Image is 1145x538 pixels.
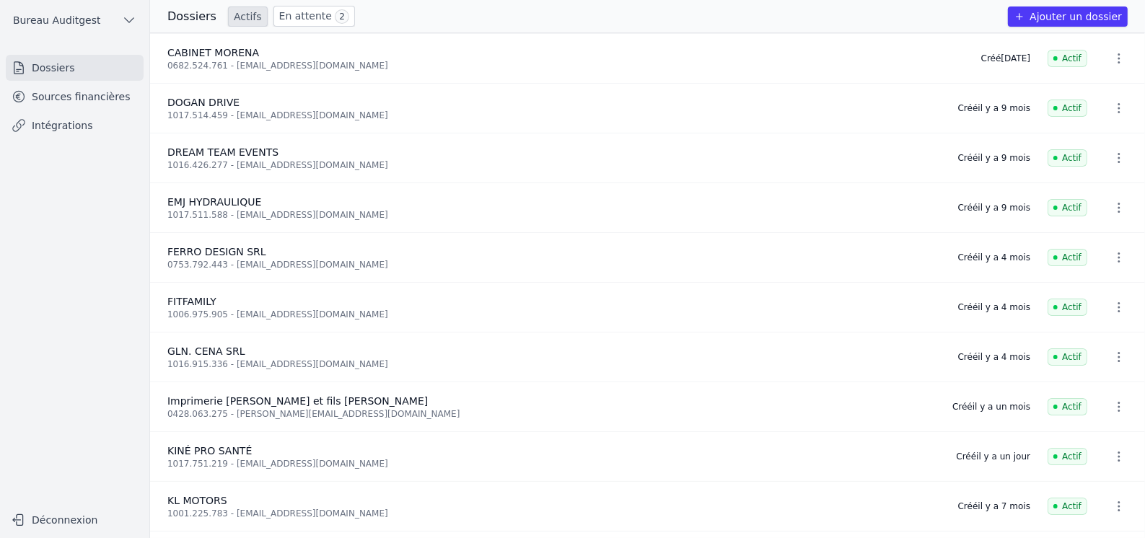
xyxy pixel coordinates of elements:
span: Actif [1048,448,1087,465]
div: Créé il y a 9 mois [958,152,1030,164]
span: Actif [1048,50,1087,67]
span: DOGAN DRIVE [167,97,240,108]
a: En attente 2 [273,6,355,27]
span: GLN. CENA SRL [167,345,245,357]
h3: Dossiers [167,8,216,25]
span: EMJ HYDRAULIQUE [167,196,261,208]
span: Actif [1048,348,1087,366]
a: Intégrations [6,113,144,138]
span: 2 [335,9,349,24]
span: Actif [1048,199,1087,216]
span: Imprimerie [PERSON_NAME] et fils [PERSON_NAME] [167,395,428,407]
button: Déconnexion [6,508,144,532]
span: DREAM TEAM EVENTS [167,146,278,158]
div: 1016.426.277 - [EMAIL_ADDRESS][DOMAIN_NAME] [167,159,941,171]
div: 0428.063.275 - [PERSON_NAME][EMAIL_ADDRESS][DOMAIN_NAME] [167,408,935,420]
div: Créé il y a 9 mois [958,202,1030,213]
span: FERRO DESIGN SRL [167,246,266,257]
div: 1017.751.219 - [EMAIL_ADDRESS][DOMAIN_NAME] [167,458,939,469]
div: 1001.225.783 - [EMAIL_ADDRESS][DOMAIN_NAME] [167,508,941,519]
span: Actif [1048,299,1087,316]
span: Actif [1048,498,1087,515]
div: Créé il y a 4 mois [958,252,1030,263]
div: Créé il y a 4 mois [958,301,1030,313]
span: Bureau Auditgest [13,13,100,27]
a: Dossiers [6,55,144,81]
span: Actif [1048,398,1087,415]
button: Ajouter un dossier [1008,6,1128,27]
span: Actif [1048,149,1087,167]
a: Sources financières [6,84,144,110]
span: KL MOTORS [167,495,227,506]
button: Bureau Auditgest [6,9,144,32]
div: 1017.514.459 - [EMAIL_ADDRESS][DOMAIN_NAME] [167,110,941,121]
div: 1017.511.588 - [EMAIL_ADDRESS][DOMAIN_NAME] [167,209,941,221]
div: 1016.915.336 - [EMAIL_ADDRESS][DOMAIN_NAME] [167,358,941,370]
span: KINÉ PRO SANTÉ [167,445,252,457]
span: CABINET MORENA [167,47,259,58]
span: FITFAMILY [167,296,216,307]
div: Créé il y a 7 mois [958,500,1030,512]
div: Créé il y a un mois [952,401,1030,413]
div: 0682.524.761 - [EMAIL_ADDRESS][DOMAIN_NAME] [167,60,964,71]
a: Actifs [228,6,268,27]
div: 1006.975.905 - [EMAIL_ADDRESS][DOMAIN_NAME] [167,309,941,320]
span: Actif [1048,100,1087,117]
div: Créé [DATE] [981,53,1030,64]
span: Actif [1048,249,1087,266]
div: 0753.792.443 - [EMAIL_ADDRESS][DOMAIN_NAME] [167,259,941,270]
div: Créé il y a 9 mois [958,102,1030,114]
div: Créé il y a un jour [957,451,1031,462]
div: Créé il y a 4 mois [958,351,1030,363]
